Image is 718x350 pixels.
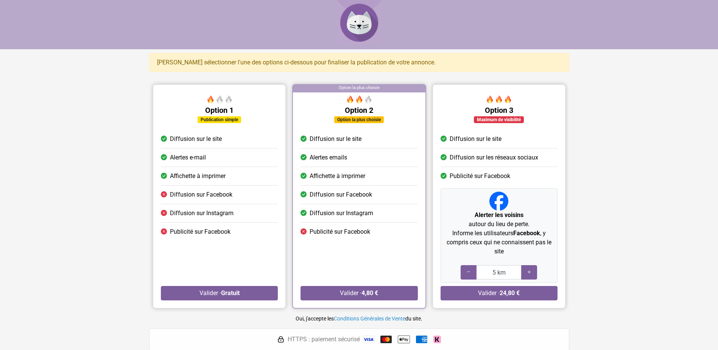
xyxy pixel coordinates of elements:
[440,286,557,300] button: Valider ·24,80 €
[301,106,417,115] h5: Option 2
[474,211,523,219] strong: Alerter les voisins
[433,336,441,343] img: Klarna
[170,153,206,162] span: Alertes e-mail
[161,106,278,115] h5: Option 1
[170,172,226,181] span: Affichette à imprimer
[489,192,508,211] img: Facebook
[161,286,278,300] button: Valider ·Gratuit
[416,336,427,343] img: American Express
[170,209,234,218] span: Diffusion sur Instagram
[149,53,569,72] div: [PERSON_NAME] sélectionner l'une des options ci-dessous pour finaliser la publication de votre an...
[449,172,510,181] span: Publicité sur Facebook
[310,172,365,181] span: Affichette à imprimer
[221,289,239,297] strong: Gratuit
[380,336,392,343] img: Mastercard
[293,85,425,92] div: Option la plus choisie
[288,335,360,344] span: HTTPS : paiement sécurisé
[310,190,372,199] span: Diffusion sur Facebook
[310,134,361,144] span: Diffusion sur le site
[310,227,370,236] span: Publicité sur Facebook
[440,106,557,115] h5: Option 3
[170,227,231,236] span: Publicité sur Facebook
[277,336,285,343] img: HTTPS : paiement sécurisé
[398,333,410,345] img: Apple Pay
[170,190,232,199] span: Diffusion sur Facebook
[444,211,554,229] p: autour du lieu de perte.
[449,153,538,162] span: Diffusion sur les réseaux sociaux
[474,116,524,123] div: Maximum de visibilité
[296,316,422,322] small: Oui, j'accepte les du site.
[334,316,405,322] a: Conditions Générales de Vente
[500,289,520,297] strong: 24,80 €
[449,134,501,144] span: Diffusion sur le site
[444,229,554,256] p: Informe les utilisateurs , y compris ceux qui ne connaissent pas le site
[363,336,374,343] img: Visa
[170,134,222,144] span: Diffusion sur le site
[310,209,373,218] span: Diffusion sur Instagram
[513,230,540,237] strong: Facebook
[301,286,417,300] button: Valider ·4,80 €
[198,116,241,123] div: Publication simple
[334,116,384,123] div: Option la plus choisie
[361,289,378,297] strong: 4,80 €
[310,153,347,162] span: Alertes emails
